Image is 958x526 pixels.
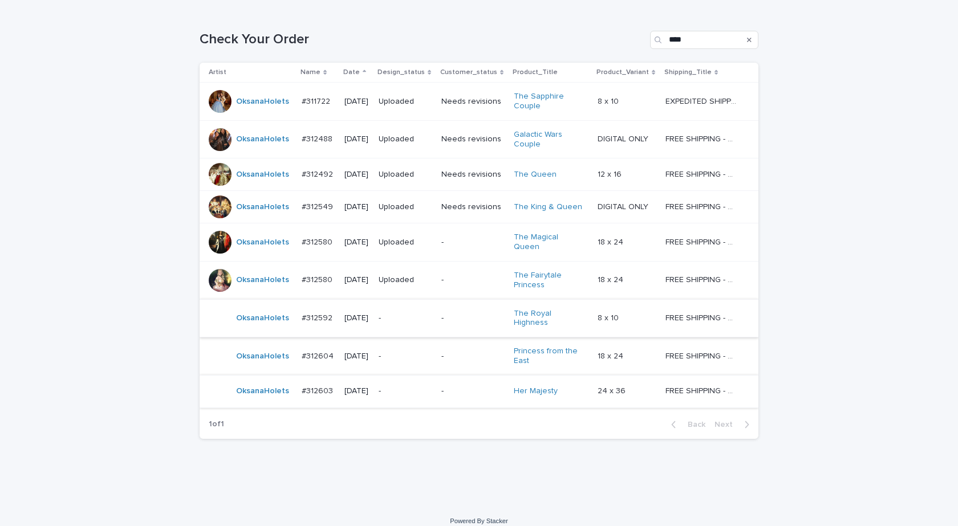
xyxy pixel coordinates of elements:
[236,97,289,107] a: OksanaHolets
[200,120,758,158] tr: OksanaHolets #312488#312488 [DATE]UploadedNeeds revisionsGalactic Wars Couple DIGITAL ONLYDIGITAL...
[514,309,585,328] a: The Royal Highness
[441,134,505,144] p: Needs revisions
[665,168,739,180] p: FREE SHIPPING - preview in 1-2 business days, after your approval delivery will take 5-10 b.d.
[665,235,739,247] p: FREE SHIPPING - preview in 1-2 business days, after your approval delivery will take 5-10 b.d.
[710,419,758,430] button: Next
[665,311,739,323] p: FREE SHIPPING - preview in 1-2 business days, after your approval delivery will take 5-10 b.d.
[598,311,621,323] p: 8 x 10
[344,313,370,323] p: [DATE]
[665,132,739,144] p: FREE SHIPPING - preview in 1-2 business days, after your approval delivery will take 5-10 b.d.
[598,384,628,396] p: 24 x 36
[344,170,370,180] p: [DATE]
[200,31,646,48] h1: Check Your Order
[665,95,739,107] p: EXPEDITED SHIPPING - preview in 1 business day; delivery up to 5 business days after your approval.
[200,261,758,299] tr: OksanaHolets #312580#312580 [DATE]Uploaded-The Fairytale Princess 18 x 2418 x 24 FREE SHIPPING - ...
[344,275,370,285] p: [DATE]
[344,386,370,396] p: [DATE]
[379,275,432,285] p: Uploaded
[514,92,585,111] a: The Sapphire Couple
[665,349,739,361] p: FREE SHIPPING - preview in 1-2 business days, after your approval delivery will take 5-10 b.d.
[379,170,432,180] p: Uploaded
[236,313,289,323] a: OksanaHolets
[344,238,370,247] p: [DATE]
[665,200,739,212] p: FREE SHIPPING - preview in 1-2 business days, after your approval delivery will take 5-10 b.d.
[200,223,758,262] tr: OksanaHolets #312580#312580 [DATE]Uploaded-The Magical Queen 18 x 2418 x 24 FREE SHIPPING - previ...
[302,311,335,323] p: #312592
[514,130,585,149] a: Galactic Wars Couple
[236,386,289,396] a: OksanaHolets
[514,233,585,252] a: The Magical Queen
[664,66,712,79] p: Shipping_Title
[379,352,432,361] p: -
[379,134,432,144] p: Uploaded
[209,66,226,79] p: Artist
[236,134,289,144] a: OksanaHolets
[441,238,505,247] p: -
[440,66,497,79] p: Customer_status
[302,273,335,285] p: #312580
[344,134,370,144] p: [DATE]
[302,95,332,107] p: #311722
[514,170,557,180] a: The Queen
[665,273,739,285] p: FREE SHIPPING - preview in 1-2 business days, after your approval delivery will take 5-10 b.d.
[598,132,651,144] p: DIGITAL ONLY
[302,235,335,247] p: #312580
[379,386,432,396] p: -
[450,517,508,524] a: Powered By Stacker
[236,275,289,285] a: OksanaHolets
[302,200,335,212] p: #312549
[662,419,710,430] button: Back
[343,66,360,79] p: Date
[715,421,740,429] span: Next
[344,97,370,107] p: [DATE]
[441,386,505,396] p: -
[598,349,626,361] p: 18 x 24
[379,238,432,247] p: Uploaded
[377,66,425,79] p: Design_status
[598,273,626,285] p: 18 x 24
[441,275,505,285] p: -
[681,421,705,429] span: Back
[200,410,233,438] p: 1 of 1
[598,235,626,247] p: 18 x 24
[598,200,651,212] p: DIGITAL ONLY
[200,337,758,376] tr: OksanaHolets #312604#312604 [DATE]--Princess from the East 18 x 2418 x 24 FREE SHIPPING - preview...
[236,238,289,247] a: OksanaHolets
[379,202,432,212] p: Uploaded
[514,271,585,290] a: The Fairytale Princess
[514,202,582,212] a: The King & Queen
[301,66,320,79] p: Name
[200,375,758,407] tr: OksanaHolets #312603#312603 [DATE]--Her Majesty 24 x 3624 x 36 FREE SHIPPING - preview in 1-2 bus...
[236,170,289,180] a: OksanaHolets
[302,384,335,396] p: #312603
[513,66,558,79] p: Product_Title
[302,168,335,180] p: #312492
[441,170,505,180] p: Needs revisions
[441,352,505,361] p: -
[441,202,505,212] p: Needs revisions
[596,66,649,79] p: Product_Variant
[379,97,432,107] p: Uploaded
[514,346,585,366] a: Princess from the East
[200,158,758,191] tr: OksanaHolets #312492#312492 [DATE]UploadedNeeds revisionsThe Queen 12 x 1612 x 16 FREE SHIPPING -...
[441,97,505,107] p: Needs revisions
[200,191,758,223] tr: OksanaHolets #312549#312549 [DATE]UploadedNeeds revisionsThe King & Queen DIGITAL ONLYDIGITAL ONL...
[598,95,621,107] p: 8 x 10
[344,352,370,361] p: [DATE]
[650,31,758,49] input: Search
[344,202,370,212] p: [DATE]
[514,386,558,396] a: Her Majesty
[236,202,289,212] a: OksanaHolets
[441,313,505,323] p: -
[200,83,758,121] tr: OksanaHolets #311722#311722 [DATE]UploadedNeeds revisionsThe Sapphire Couple 8 x 108 x 10 EXPEDIT...
[302,132,335,144] p: #312488
[302,349,336,361] p: #312604
[200,299,758,337] tr: OksanaHolets #312592#312592 [DATE]--The Royal Highness 8 x 108 x 10 FREE SHIPPING - preview in 1-...
[598,168,624,180] p: 12 x 16
[665,384,739,396] p: FREE SHIPPING - preview in 1-2 business days, after your approval delivery will take 5-10 b.d.
[236,352,289,361] a: OksanaHolets
[379,313,432,323] p: -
